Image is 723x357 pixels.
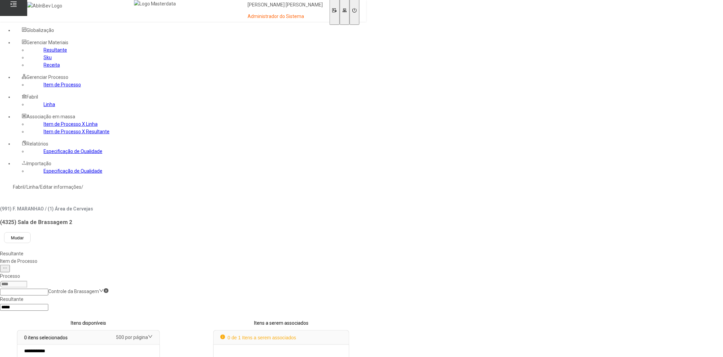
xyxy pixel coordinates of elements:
a: Especificação de Qualidade [44,149,102,154]
nz-select-item: Controle da Brassagem [48,289,99,294]
a: Linha [27,184,38,190]
span: Gerenciar Processo [27,74,68,80]
a: Linha [44,102,55,107]
a: Item de Processo X Resultante [44,129,110,134]
p: Administrador do Sistema [248,13,323,20]
button: Mudar [4,232,31,243]
span: Importação [27,161,51,166]
nz-breadcrumb-separator: / [24,184,27,190]
nz-breadcrumb-separator: / [38,184,40,190]
p: [PERSON_NAME] [PERSON_NAME] [248,2,323,8]
a: Item de Processo [44,82,81,87]
a: Receita [44,62,60,68]
nz-select-item: 500 por página [116,335,148,340]
nz-breadcrumb-separator: / [81,184,83,190]
p: 0 de 1 Itens a serem associados [220,334,296,341]
span: Globalização [27,28,54,33]
p: Itens a serem associados [213,319,349,327]
a: Item de Processo X Linha [44,121,98,127]
span: Associação em massa [27,114,75,119]
img: AbInBev Logo [27,2,62,10]
span: Fabril [27,94,38,100]
a: Sku [44,55,52,60]
a: Editar informações [40,184,81,190]
span: Relatórios [27,141,48,147]
a: Especificação de Qualidade [44,168,102,174]
a: Resultante [44,47,67,53]
span: Gerenciar Materiais [27,40,68,45]
span: Mudar [11,235,24,240]
a: Fabril [13,184,24,190]
p: Itens disponíveis [17,319,160,327]
p: 0 itens selecionados [24,334,68,341]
